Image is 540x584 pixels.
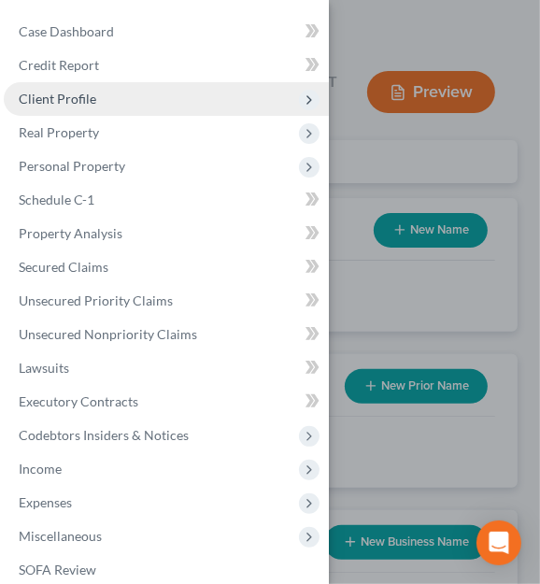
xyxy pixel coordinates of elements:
[4,385,329,419] a: Executory Contracts
[19,23,114,39] span: Case Dashboard
[19,528,102,544] span: Miscellaneous
[19,461,62,477] span: Income
[476,520,521,565] div: Open Intercom Messenger
[4,49,329,82] a: Credit Report
[4,318,329,351] a: Unsecured Nonpriority Claims
[19,562,96,577] span: SOFA Review
[4,183,329,217] a: Schedule C-1
[19,91,96,107] span: Client Profile
[4,284,329,318] a: Unsecured Priority Claims
[4,250,329,284] a: Secured Claims
[19,192,94,207] span: Schedule C-1
[19,158,125,174] span: Personal Property
[19,225,122,241] span: Property Analysis
[4,351,329,385] a: Lawsuits
[19,124,99,140] span: Real Property
[19,427,189,443] span: Codebtors Insiders & Notices
[19,259,108,275] span: Secured Claims
[19,494,72,510] span: Expenses
[19,326,197,342] span: Unsecured Nonpriority Claims
[19,360,69,376] span: Lawsuits
[4,15,329,49] a: Case Dashboard
[4,217,329,250] a: Property Analysis
[19,393,138,409] span: Executory Contracts
[19,292,173,308] span: Unsecured Priority Claims
[19,57,99,73] span: Credit Report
